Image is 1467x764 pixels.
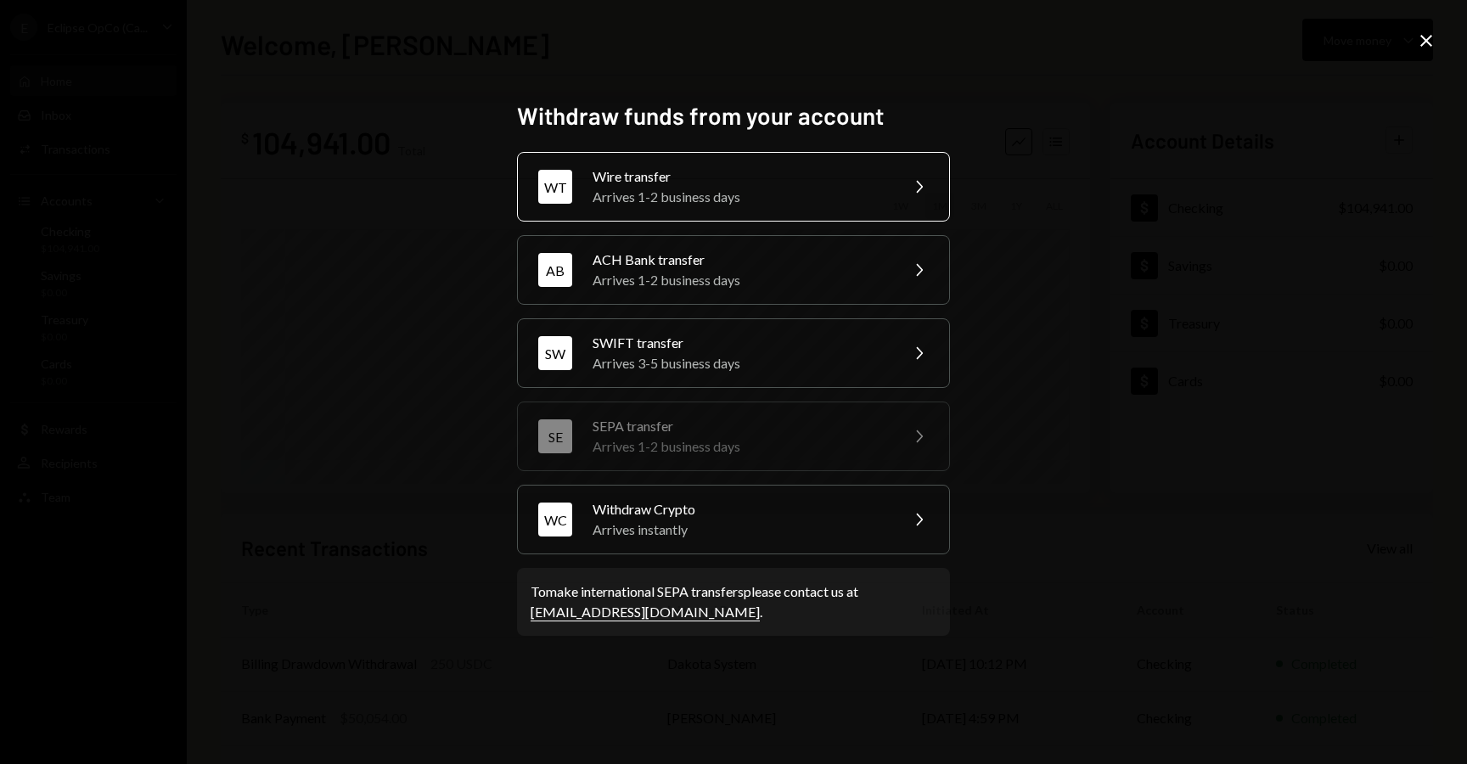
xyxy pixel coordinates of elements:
div: WT [538,170,572,204]
div: SEPA transfer [593,416,888,436]
div: SWIFT transfer [593,333,888,353]
div: SE [538,419,572,453]
div: Wire transfer [593,166,888,187]
div: AB [538,253,572,287]
button: SESEPA transferArrives 1-2 business days [517,402,950,471]
button: WTWire transferArrives 1-2 business days [517,152,950,222]
div: SW [538,336,572,370]
button: WCWithdraw CryptoArrives instantly [517,485,950,554]
div: Withdraw Crypto [593,499,888,520]
div: Arrives instantly [593,520,888,540]
div: ACH Bank transfer [593,250,888,270]
div: Arrives 1-2 business days [593,270,888,290]
div: WC [538,503,572,536]
div: Arrives 1-2 business days [593,187,888,207]
h2: Withdraw funds from your account [517,99,950,132]
a: [EMAIL_ADDRESS][DOMAIN_NAME] [531,604,760,621]
div: Arrives 3-5 business days [593,353,888,374]
div: Arrives 1-2 business days [593,436,888,457]
button: ABACH Bank transferArrives 1-2 business days [517,235,950,305]
button: SWSWIFT transferArrives 3-5 business days [517,318,950,388]
div: To make international SEPA transfers please contact us at . [531,581,936,622]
